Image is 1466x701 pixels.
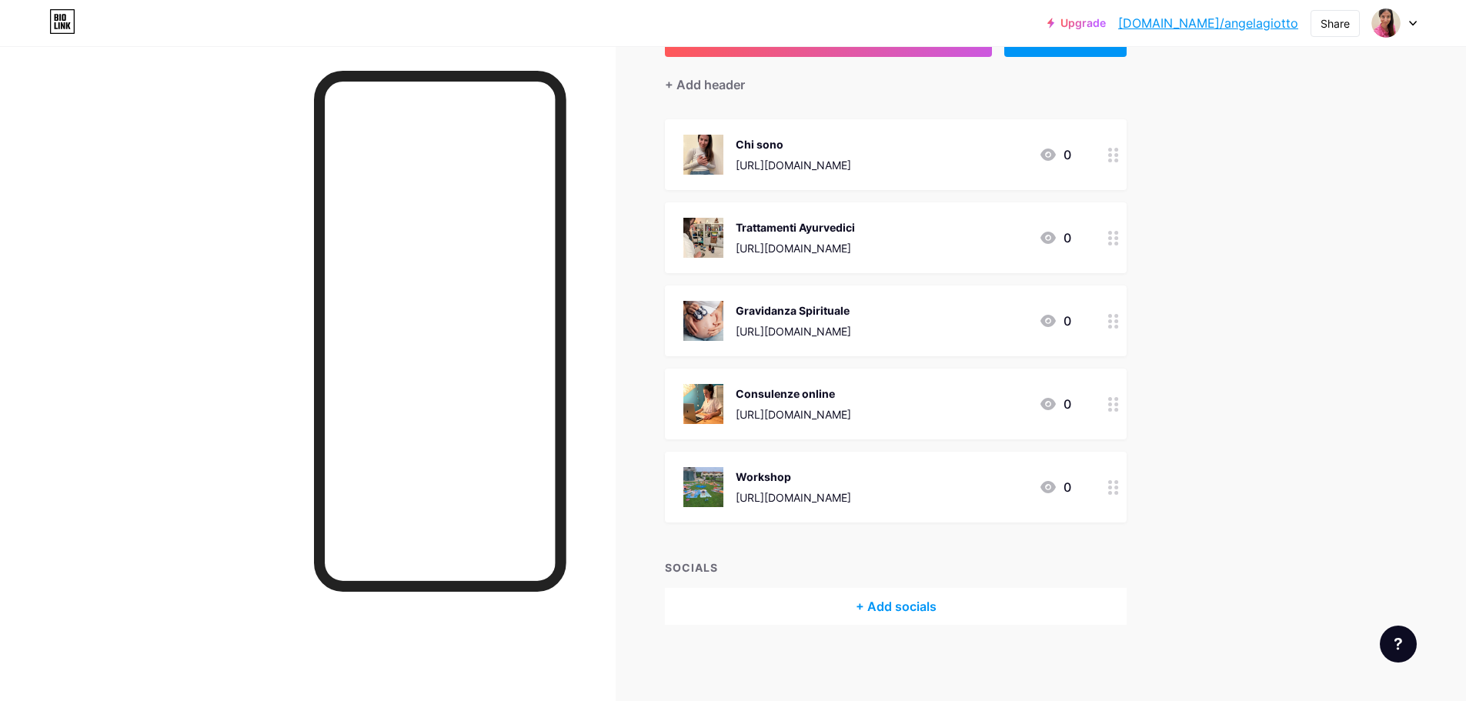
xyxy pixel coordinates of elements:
div: [URL][DOMAIN_NAME] [736,323,851,339]
img: Workshop [683,467,723,507]
a: [DOMAIN_NAME]/angelagiotto [1118,14,1298,32]
div: SOCIALS [665,559,1127,576]
div: [URL][DOMAIN_NAME] [736,489,851,506]
div: + Add header [665,75,745,94]
img: Chi sono [683,135,723,175]
div: 0 [1039,229,1071,247]
div: [URL][DOMAIN_NAME] [736,240,855,256]
div: Trattamenti Ayurvedici [736,219,855,235]
div: Workshop [736,469,851,485]
div: Consulenze online [736,386,851,402]
img: Trattamenti Ayurvedici [683,218,723,258]
a: Upgrade [1047,17,1106,29]
img: angelagiotto [1371,8,1401,38]
div: 0 [1039,395,1071,413]
div: [URL][DOMAIN_NAME] [736,157,851,173]
img: Consulenze online [683,384,723,424]
div: Share [1321,15,1350,32]
div: + Add socials [665,588,1127,625]
div: Chi sono [736,136,851,152]
div: 0 [1039,478,1071,496]
div: 0 [1039,312,1071,330]
div: Gravidanza Spirituale [736,302,851,319]
div: [URL][DOMAIN_NAME] [736,406,851,422]
img: Gravidanza Spirituale [683,301,723,341]
div: 0 [1039,145,1071,164]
